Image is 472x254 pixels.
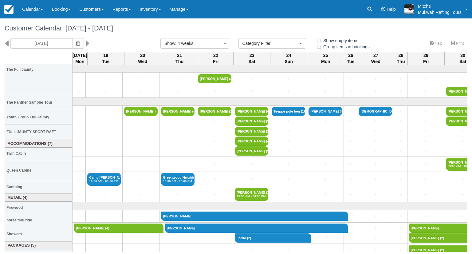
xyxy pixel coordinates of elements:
a: + [161,118,195,125]
a: + [359,225,392,232]
span: [DATE] - [DATE] [62,24,113,32]
a: + [74,235,84,241]
th: [DATE] Mon [73,52,88,65]
th: The Full Jaunty [5,44,73,95]
th: 25 Mon [307,52,344,65]
th: Youth Group Full Jaunty [5,110,73,125]
a: + [309,138,342,145]
span: Show empty items [316,38,363,42]
a: Packages (5) [6,243,71,248]
a: + [307,233,342,240]
a: + [87,88,121,95]
th: 21 Thu [161,52,198,65]
a: + [409,118,442,125]
a: + [345,118,355,125]
a: + [409,76,442,82]
a: + [161,191,195,198]
a: + [272,148,305,154]
a: + [309,247,342,253]
a: [PERSON_NAME] (2) [198,74,231,83]
a: + [395,118,405,125]
a: + [409,138,442,145]
a: + [395,108,405,114]
a: [PERSON_NAME] (4) [235,137,268,146]
a: [PERSON_NAME] (4) [74,224,159,233]
a: + [198,176,231,183]
a: + [309,128,342,134]
a: + [395,128,405,134]
a: + [198,247,231,253]
a: + [124,235,158,241]
a: + [345,235,355,241]
a: + [409,88,442,95]
a: + [272,247,305,253]
a: + [124,118,158,125]
a: + [124,161,158,168]
a: + [409,128,442,134]
a: [PERSON_NAME] (4) [161,107,195,116]
a: + [235,88,268,95]
a: + [74,76,84,82]
a: + [344,212,356,218]
a: + [161,138,195,145]
th: 19 Tue [87,52,124,65]
a: + [359,235,392,241]
a: + [395,247,405,253]
a: + [345,88,355,95]
a: + [409,191,442,198]
h1: Customer Calendar [5,25,467,32]
a: + [395,161,405,168]
a: + [409,176,442,183]
a: Help [426,39,446,48]
a: + [124,247,158,253]
a: + [87,161,121,168]
th: 22 Fri [198,52,234,65]
a: + [198,235,231,241]
a: + [272,161,305,168]
a: + [87,138,121,145]
a: Jordo (2) [235,233,307,243]
a: + [161,247,195,253]
a: [PERSON_NAME] (2) [235,127,268,136]
a: + [124,76,158,82]
a: + [309,148,342,154]
a: + [74,176,84,183]
th: Firewood [5,201,73,214]
th: 23 Sat [234,52,270,65]
a: + [87,148,121,154]
a: + [74,213,84,220]
a: + [161,88,195,95]
a: + [74,148,84,154]
a: + [74,161,84,168]
a: + [74,88,84,95]
a: + [74,118,84,125]
a: + [124,88,158,95]
a: + [309,88,342,95]
a: + [74,191,84,198]
a: + [395,235,405,241]
a: [PERSON_NAME] (2) [198,107,231,116]
a: + [124,191,158,198]
a: + [395,191,405,198]
img: A1 [404,4,414,14]
th: 26 Tue [344,52,357,65]
button: Category Filter [238,38,306,49]
a: + [74,128,84,134]
a: + [74,138,84,145]
label: Show empty items [316,36,362,45]
a: + [235,161,268,168]
label: Group items in bookings [316,42,374,51]
a: + [345,128,355,134]
a: + [309,191,342,198]
th: horse trail ride [5,214,73,227]
a: + [359,191,392,198]
a: + [74,247,84,253]
a: + [272,88,305,95]
a: [PERSON_NAME] [161,212,344,221]
th: Twin Cabin [5,148,73,160]
em: 10:30 AM - 05:00 PM [89,179,119,183]
a: + [198,191,231,198]
th: The Panther Sampler Tour [5,95,73,110]
a: + [395,88,405,95]
a: [PERSON_NAME] [165,224,344,233]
